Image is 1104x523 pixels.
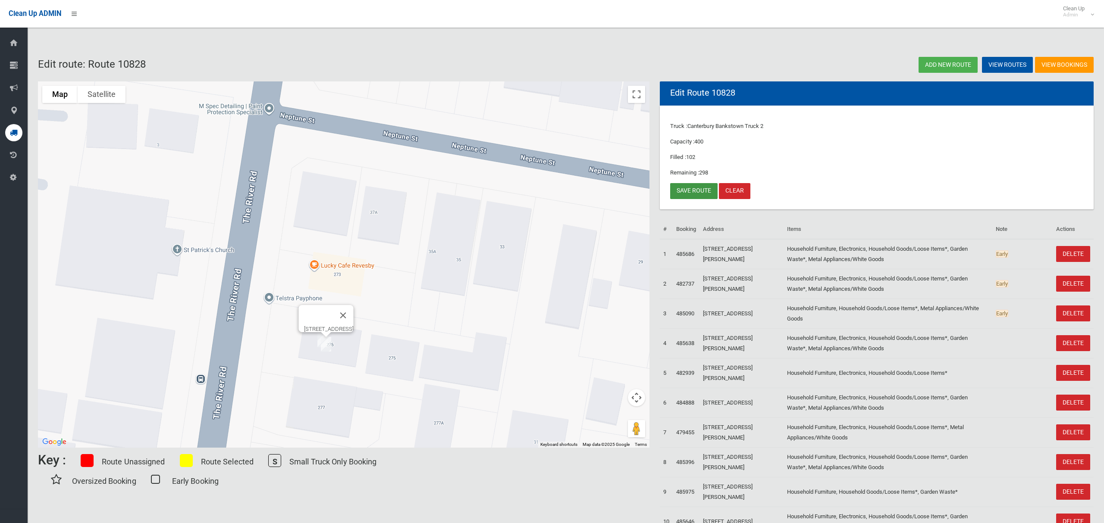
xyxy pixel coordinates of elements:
[38,59,561,70] h2: Edit route: Route 10828
[670,137,1083,147] p: Capacity :
[102,455,165,469] p: Route Unassigned
[982,57,1033,73] a: View Routes
[628,389,645,406] button: Map camera controls
[660,239,673,269] td: 1
[784,358,992,388] td: Household Furniture, Electronics, Household Goods/Loose Items*
[1056,335,1090,351] a: DELETE
[201,455,254,469] p: Route Selected
[1059,5,1093,18] span: Clean Up
[699,358,784,388] td: [STREET_ADDRESS][PERSON_NAME]
[784,269,992,299] td: Household Furniture, Electronics, Household Goods/Loose Items*, Garden Waste*, Metal Appliances/W...
[304,326,354,332] div: [STREET_ADDRESS]
[1053,220,1094,239] th: Actions
[992,220,1053,239] th: Note
[635,442,647,447] a: Terms (opens in new tab)
[40,436,69,448] img: Google
[540,442,577,448] button: Keyboard shortcuts
[1056,305,1090,321] a: DELETE
[1056,454,1090,470] a: DELETE
[1056,276,1090,292] a: DELETE
[673,358,699,388] td: 482939
[660,328,673,358] td: 4
[996,280,1008,287] span: Early
[660,477,673,507] td: 9
[699,417,784,447] td: [STREET_ADDRESS][PERSON_NAME]
[9,9,61,18] span: Clean Up ADMIN
[673,447,699,477] td: 485396
[784,328,992,358] td: Household Furniture, Electronics, Household Goods/Loose Items*, Garden Waste*, Metal Appliances/W...
[996,250,1008,258] span: Early
[314,329,331,351] div: 1/275 The River Road, REVESBY NSW 2212
[289,455,376,469] p: Small Truck Only Booking
[660,299,673,328] td: 3
[673,388,699,417] td: 484888
[628,86,645,103] button: Toggle fullscreen view
[78,86,125,103] button: Show satellite imagery
[1056,246,1090,262] a: DELETE
[660,447,673,477] td: 8
[42,86,78,103] button: Show street map
[784,239,992,269] td: Household Furniture, Electronics, Household Goods/Loose Items*, Garden Waste*, Metal Appliances/W...
[670,183,718,199] a: Save route
[583,442,630,447] span: Map data ©2025 Google
[660,388,673,417] td: 6
[1035,57,1094,73] a: View Bookings
[699,388,784,417] td: [STREET_ADDRESS]
[333,305,354,326] button: Close
[673,220,699,239] th: Booking
[1056,365,1090,381] a: DELETE
[268,454,281,467] span: S
[1056,424,1090,440] a: DELETE
[784,417,992,447] td: Household Furniture, Electronics, Household Goods/Loose Items*, Metal Appliances/White Goods
[673,477,699,507] td: 485975
[673,328,699,358] td: 485638
[699,328,784,358] td: [STREET_ADDRESS][PERSON_NAME]
[1056,395,1090,411] a: DELETE
[699,269,784,299] td: [STREET_ADDRESS][PERSON_NAME]
[673,417,699,447] td: 479455
[673,269,699,299] td: 482737
[660,269,673,299] td: 2
[784,477,992,507] td: Household Furniture, Household Goods/Loose Items*, Garden Waste*
[1056,484,1090,500] a: DELETE
[172,474,219,488] p: Early Booking
[660,358,673,388] td: 5
[687,123,764,129] span: Canterbury Bankstown Truck 2
[686,154,695,160] span: 102
[660,220,673,239] th: #
[660,84,746,101] header: Edit Route 10828
[784,447,992,477] td: Household Furniture, Electronics, Household Goods/Loose Items*, Garden Waste*, Metal Appliances/W...
[699,299,784,328] td: [STREET_ADDRESS]
[38,453,66,467] h6: Key :
[660,417,673,447] td: 7
[699,220,784,239] th: Address
[673,299,699,328] td: 485090
[699,447,784,477] td: [STREET_ADDRESS][PERSON_NAME]
[699,239,784,269] td: [STREET_ADDRESS][PERSON_NAME]
[784,220,992,239] th: Items
[694,138,703,145] span: 400
[670,152,1083,162] p: Filled :
[784,388,992,417] td: Household Furniture, Electronics, Household Goods/Loose Items*, Garden Waste*, Metal Appliances/W...
[670,168,1083,178] p: Remaining :
[317,333,335,355] div: 3/275 The River Road, REVESBY NSW 2212
[40,436,69,448] a: Click to see this area on Google Maps
[1063,12,1085,18] small: Admin
[673,239,699,269] td: 485686
[784,299,992,328] td: Household Furniture, Household Goods/Loose Items*, Metal Appliances/White Goods
[670,121,1083,131] p: Truck :
[72,474,136,488] p: Oversized Booking
[919,57,978,73] a: Add new route
[699,477,784,507] td: [STREET_ADDRESS][PERSON_NAME]
[699,169,708,176] span: 298
[628,420,645,437] button: Drag Pegman onto the map to open Street View
[719,183,750,199] a: Clear
[996,310,1008,317] span: Early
